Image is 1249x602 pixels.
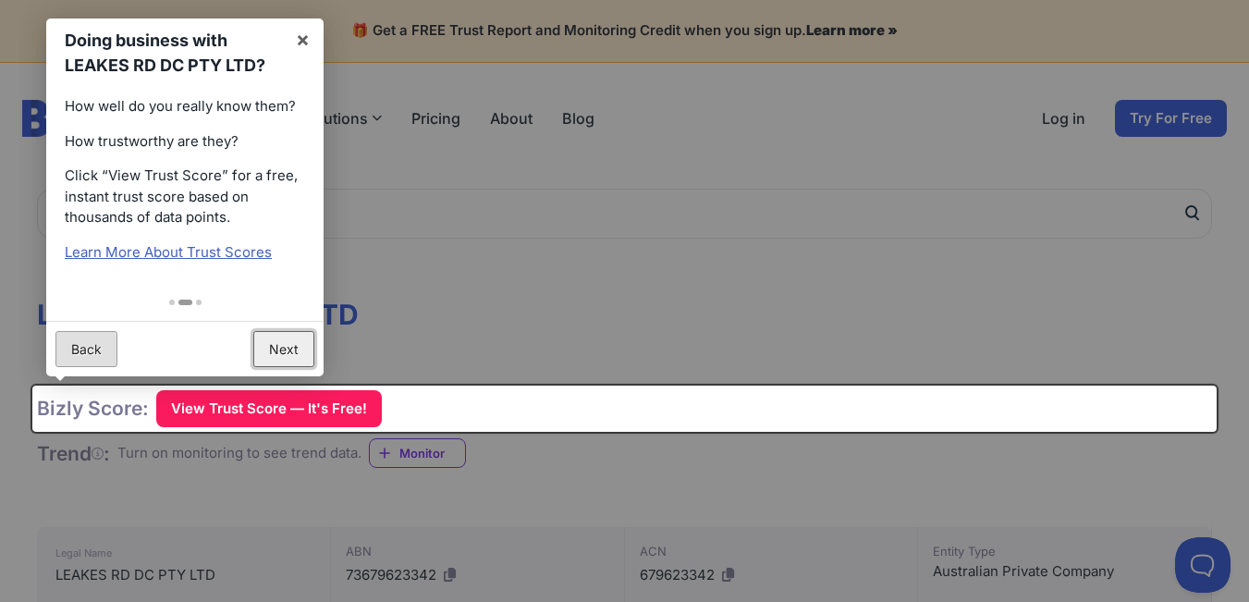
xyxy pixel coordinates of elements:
[65,243,272,261] a: Learn More About Trust Scores
[65,131,305,153] p: How trustworthy are they?
[65,166,305,228] p: Click “View Trust Score” for a free, instant trust score based on thousands of data points.
[253,331,314,367] a: Next
[65,96,305,117] p: How well do you really know them?
[55,331,117,367] a: Back
[282,18,324,60] a: ×
[65,28,281,78] h1: Doing business with LEAKES RD DC PTY LTD?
